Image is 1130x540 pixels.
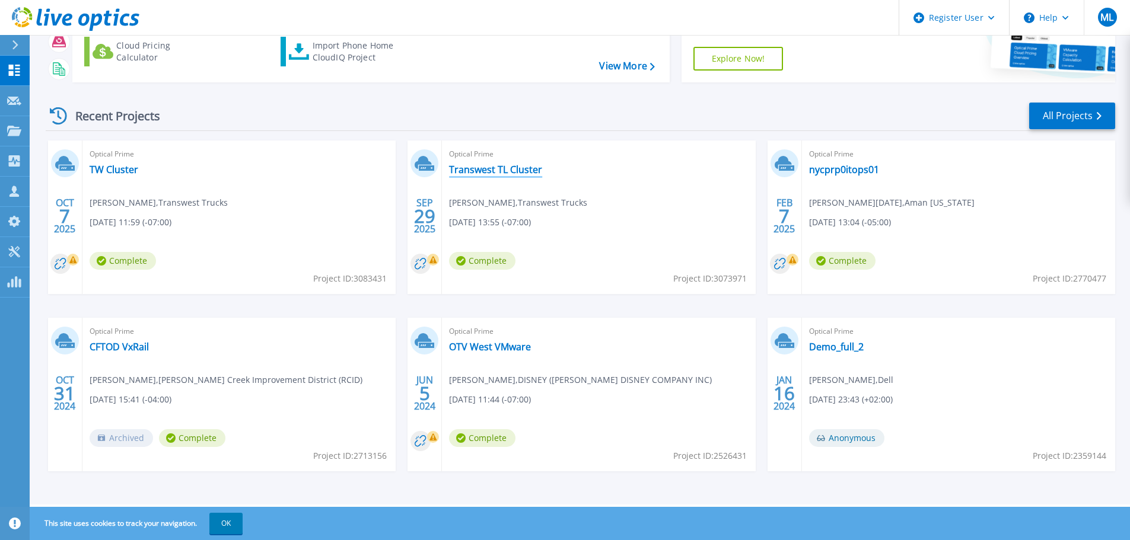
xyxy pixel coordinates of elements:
span: 5 [419,388,430,398]
span: Optical Prime [809,148,1108,161]
span: [DATE] 23:43 (+02:00) [809,393,893,406]
span: 7 [59,211,70,221]
div: FEB 2025 [773,194,795,238]
span: Optical Prime [90,148,389,161]
span: 29 [414,211,435,221]
a: nycprp0itops01 [809,164,879,175]
span: 16 [774,388,795,398]
span: Anonymous [809,429,884,447]
span: [DATE] 11:44 (-07:00) [449,393,531,406]
span: Complete [449,252,515,270]
a: Cloud Pricing Calculator [84,37,217,66]
a: TW Cluster [90,164,138,175]
div: JAN 2024 [773,372,795,415]
span: This site uses cookies to track your navigation. [33,513,243,534]
span: [DATE] 13:04 (-05:00) [809,216,891,229]
span: Project ID: 2359144 [1033,449,1106,462]
div: SEP 2025 [413,194,436,238]
span: Project ID: 2770477 [1033,272,1106,285]
span: Project ID: 2713156 [313,449,387,462]
span: Complete [90,252,156,270]
span: [PERSON_NAME] , DISNEY ([PERSON_NAME] DISNEY COMPANY INC) [449,373,712,386]
span: Project ID: 3073971 [673,272,747,285]
span: [PERSON_NAME] , Transwest Trucks [449,196,587,209]
a: OTV West VMware [449,341,531,353]
span: [DATE] 13:55 (-07:00) [449,216,531,229]
span: Optical Prime [90,325,389,338]
span: 7 [779,211,790,221]
span: Project ID: 2526431 [673,449,747,462]
a: CFTOD VxRail [90,341,149,353]
span: Archived [90,429,153,447]
a: Transwest TL Cluster [449,164,542,175]
span: [PERSON_NAME][DATE] , Aman [US_STATE] [809,196,975,209]
span: Complete [449,429,515,447]
span: Complete [159,429,225,447]
a: Demo_full_2 [809,341,864,353]
span: 31 [54,388,75,398]
div: OCT 2025 [53,194,76,238]
a: Explore Now! [693,47,784,71]
a: View More [599,60,654,72]
div: Cloud Pricing Calculator [116,40,211,63]
button: OK [209,513,243,534]
span: Optical Prime [449,148,748,161]
span: [PERSON_NAME] , [PERSON_NAME] Creek Improvement District (RCID) [90,373,362,386]
div: OCT 2024 [53,372,76,415]
span: [DATE] 15:41 (-04:00) [90,393,171,406]
a: All Projects [1029,103,1115,129]
span: Project ID: 3083431 [313,272,387,285]
span: [DATE] 11:59 (-07:00) [90,216,171,229]
div: Import Phone Home CloudIQ Project [313,40,405,63]
span: [PERSON_NAME] , Transwest Trucks [90,196,228,209]
div: JUN 2024 [413,372,436,415]
span: Optical Prime [809,325,1108,338]
span: Optical Prime [449,325,748,338]
span: Complete [809,252,876,270]
div: Recent Projects [46,101,176,130]
span: ML [1100,12,1113,22]
span: [PERSON_NAME] , Dell [809,373,893,386]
